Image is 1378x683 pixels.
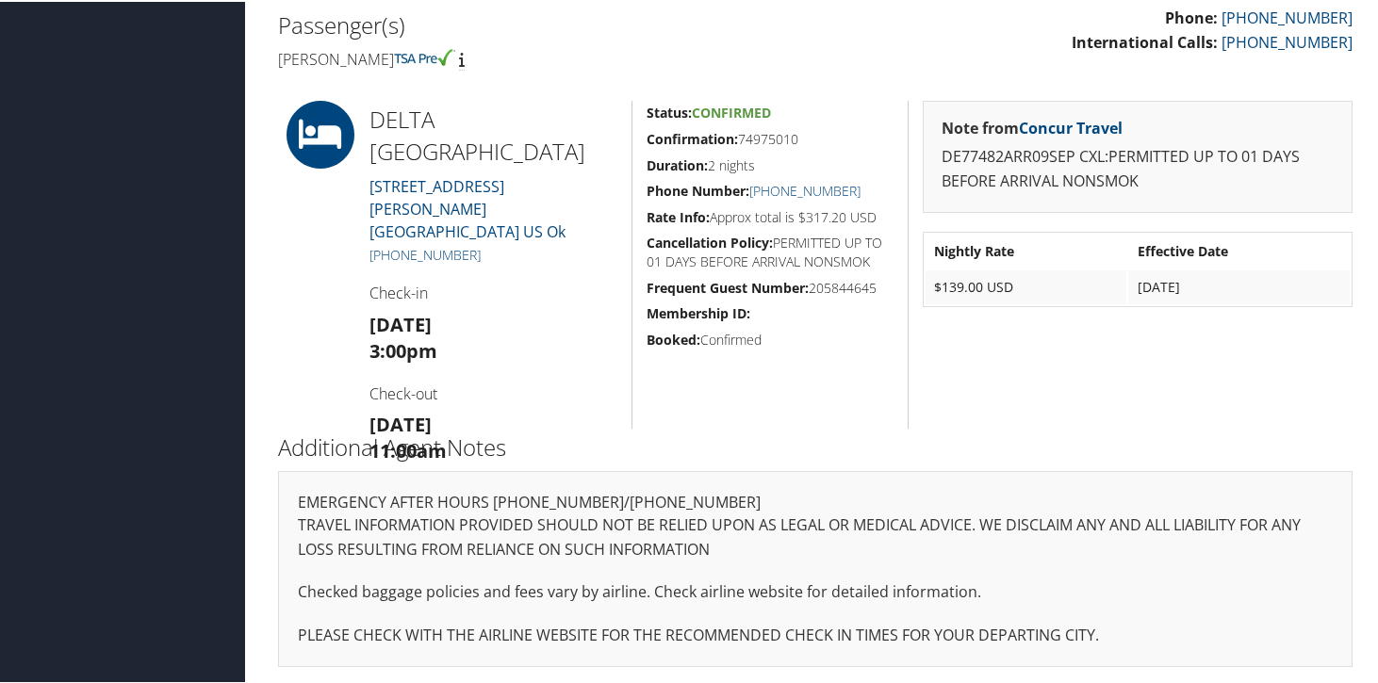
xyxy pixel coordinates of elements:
strong: Frequent Guest Number: [647,277,809,295]
strong: International Calls: [1072,30,1218,51]
th: Effective Date [1128,233,1350,267]
p: Checked baggage policies and fees vary by airline. Check airline website for detailed information. [298,578,1333,603]
strong: [DATE] [369,410,432,435]
p: TRAVEL INFORMATION PROVIDED SHOULD NOT BE RELIED UPON AS LEGAL OR MEDICAL ADVICE. WE DISCLAIM ANY... [298,512,1333,560]
p: DE77482ARR09SEP CXL:PERMITTED UP TO 01 DAYS BEFORE ARRIVAL NONSMOK [943,143,1334,191]
a: [PHONE_NUMBER] [369,244,481,262]
strong: Note from [943,116,1124,137]
p: PLEASE CHECK WITH THE AIRLINE WEBSITE FOR THE RECOMMENDED CHECK IN TIMES FOR YOUR DEPARTING CITY. [298,622,1333,646]
strong: Cancellation Policy: [647,232,773,250]
td: [DATE] [1128,268,1350,302]
strong: Confirmation: [647,128,738,146]
a: [PHONE_NUMBER] [749,180,861,198]
strong: Duration: [647,154,708,172]
strong: 3:00pm [369,336,437,362]
strong: Booked: [647,329,700,347]
h5: 2 nights [647,154,894,173]
h5: Confirmed [647,329,894,348]
strong: Membership ID: [647,302,750,320]
div: EMERGENCY AFTER HOURS [PHONE_NUMBER]/[PHONE_NUMBER] [278,469,1353,665]
a: [PHONE_NUMBER] [1222,30,1353,51]
strong: [DATE] [369,310,432,335]
span: Confirmed [692,102,771,120]
strong: Phone Number: [647,180,749,198]
h2: DELTA [GEOGRAPHIC_DATA] [369,102,617,165]
a: Concur Travel [1020,116,1124,137]
a: [PHONE_NUMBER] [1222,6,1353,26]
h4: [PERSON_NAME] [278,47,801,68]
h5: 74975010 [647,128,894,147]
td: $139.00 USD [926,268,1126,302]
h4: Check-in [369,281,617,301]
h5: 205844645 [647,277,894,296]
th: Nightly Rate [926,233,1126,267]
h5: PERMITTED UP TO 01 DAYS BEFORE ARRIVAL NONSMOK [647,232,894,268]
h2: Passenger(s) [278,8,801,40]
strong: Status: [647,102,692,120]
strong: Rate Info: [647,206,710,224]
strong: Phone: [1165,6,1218,26]
img: tsa-precheck.png [394,47,455,64]
h4: Check-out [369,382,617,402]
h5: Approx total is $317.20 USD [647,206,894,225]
h2: Additional Agent Notes [278,430,1353,462]
a: [STREET_ADDRESS][PERSON_NAME][GEOGRAPHIC_DATA] US Ok [369,174,566,240]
